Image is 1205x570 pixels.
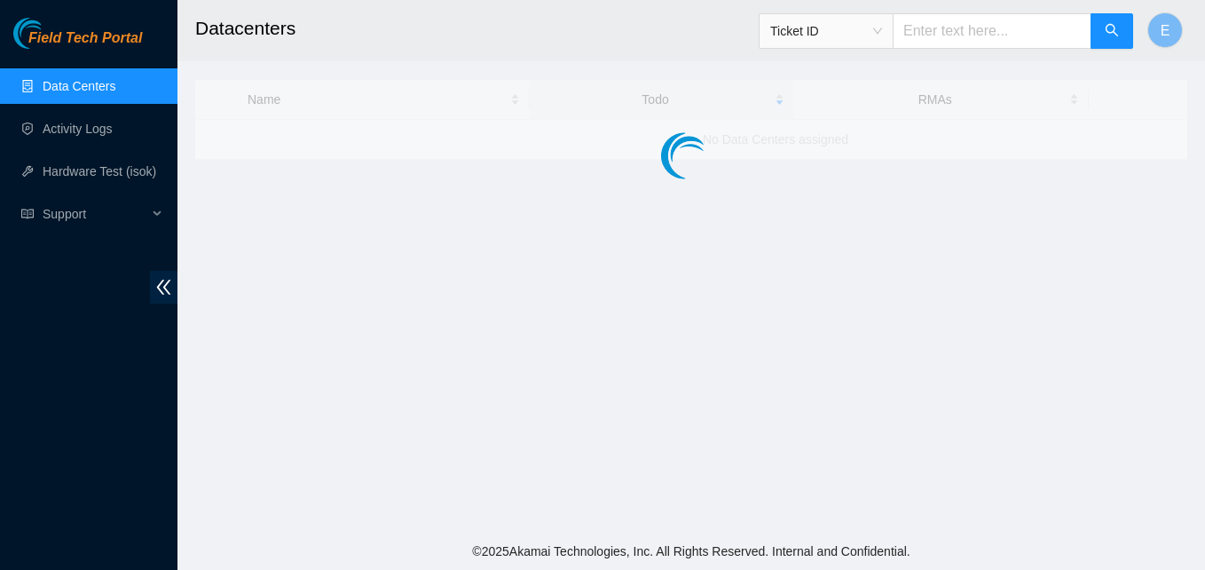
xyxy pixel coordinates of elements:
[770,18,882,44] span: Ticket ID
[43,196,147,232] span: Support
[43,79,115,93] a: Data Centers
[43,164,156,178] a: Hardware Test (isok)
[1147,12,1183,48] button: E
[1161,20,1170,42] span: E
[177,533,1205,570] footer: © 2025 Akamai Technologies, Inc. All Rights Reserved. Internal and Confidential.
[1091,13,1133,49] button: search
[150,271,177,304] span: double-left
[28,30,142,47] span: Field Tech Portal
[13,32,142,55] a: Akamai TechnologiesField Tech Portal
[1105,23,1119,40] span: search
[43,122,113,136] a: Activity Logs
[13,18,90,49] img: Akamai Technologies
[21,208,34,220] span: read
[893,13,1091,49] input: Enter text here...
